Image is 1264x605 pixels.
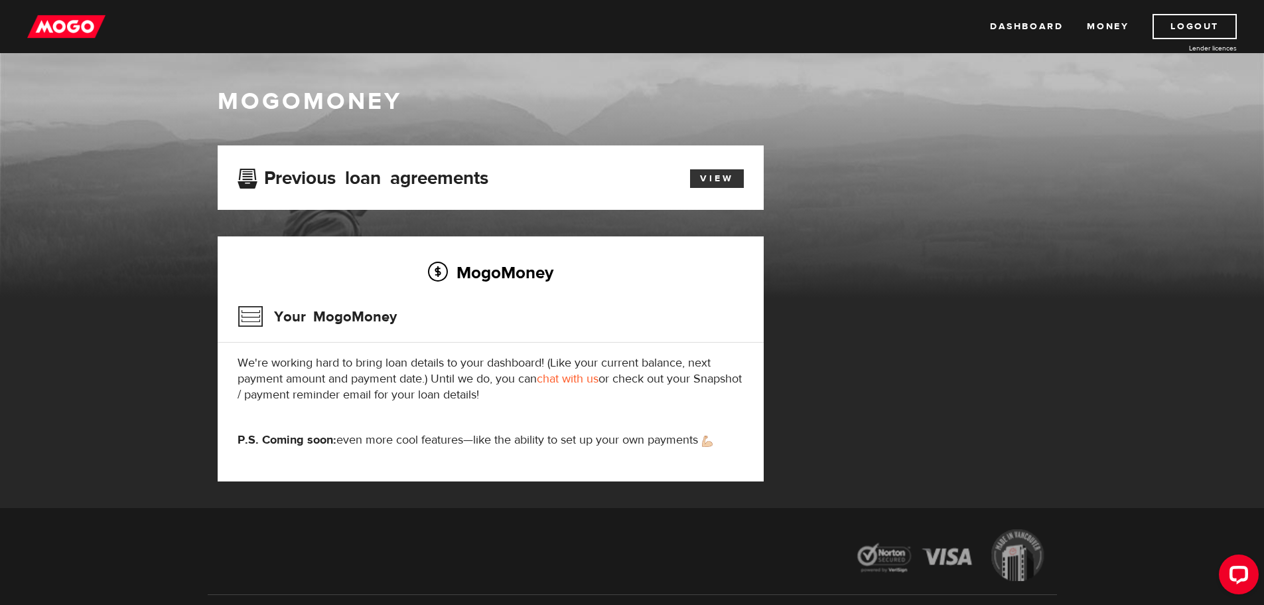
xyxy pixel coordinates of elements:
[218,88,1047,116] h1: MogoMoney
[845,519,1057,594] img: legal-icons-92a2ffecb4d32d839781d1b4e4802d7b.png
[238,355,744,403] p: We're working hard to bring loan details to your dashboard! (Like your current balance, next paym...
[690,169,744,188] a: View
[238,432,744,448] p: even more cool features—like the ability to set up your own payments
[990,14,1063,39] a: Dashboard
[27,14,105,39] img: mogo_logo-11ee424be714fa7cbb0f0f49df9e16ec.png
[238,167,488,185] h3: Previous loan agreements
[537,371,598,387] a: chat with us
[1137,43,1237,53] a: Lender licences
[1087,14,1129,39] a: Money
[702,436,713,447] img: strong arm emoji
[1208,549,1264,605] iframe: LiveChat chat widget
[238,432,336,448] strong: P.S. Coming soon:
[1153,14,1237,39] a: Logout
[238,300,397,334] h3: Your MogoMoney
[238,258,744,286] h2: MogoMoney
